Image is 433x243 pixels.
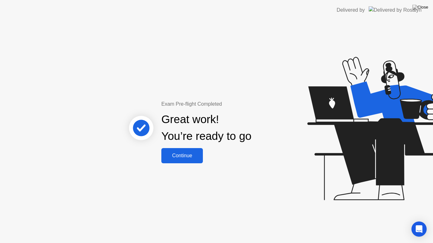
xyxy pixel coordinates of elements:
[369,6,422,14] img: Delivered by Rosalyn
[161,100,292,108] div: Exam Pre-flight Completed
[411,221,427,237] div: Open Intercom Messenger
[161,111,251,145] div: Great work! You’re ready to go
[412,5,428,10] img: Close
[163,153,201,159] div: Continue
[161,148,203,163] button: Continue
[337,6,365,14] div: Delivered by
